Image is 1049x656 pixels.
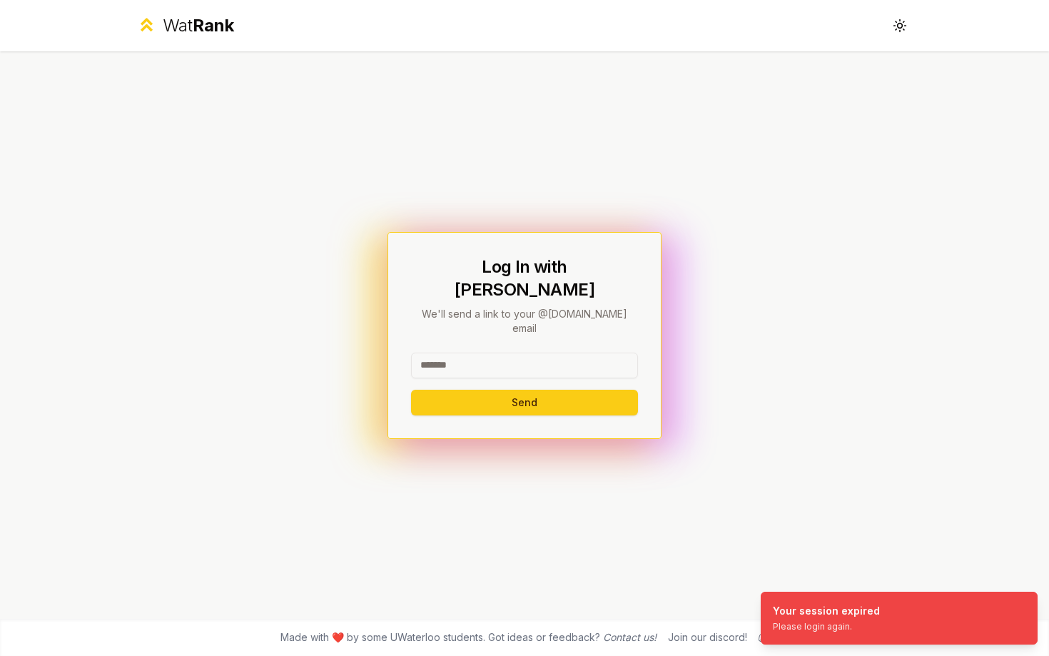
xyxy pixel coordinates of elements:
[773,604,880,618] div: Your session expired
[193,15,234,36] span: Rank
[136,14,234,37] a: WatRank
[280,630,657,645] span: Made with ❤️ by some UWaterloo students. Got ideas or feedback?
[603,631,657,643] a: Contact us!
[163,14,234,37] div: Wat
[773,621,880,632] div: Please login again.
[668,630,747,645] div: Join our discord!
[411,307,638,335] p: We'll send a link to your @[DOMAIN_NAME] email
[411,390,638,415] button: Send
[411,256,638,301] h1: Log In with [PERSON_NAME]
